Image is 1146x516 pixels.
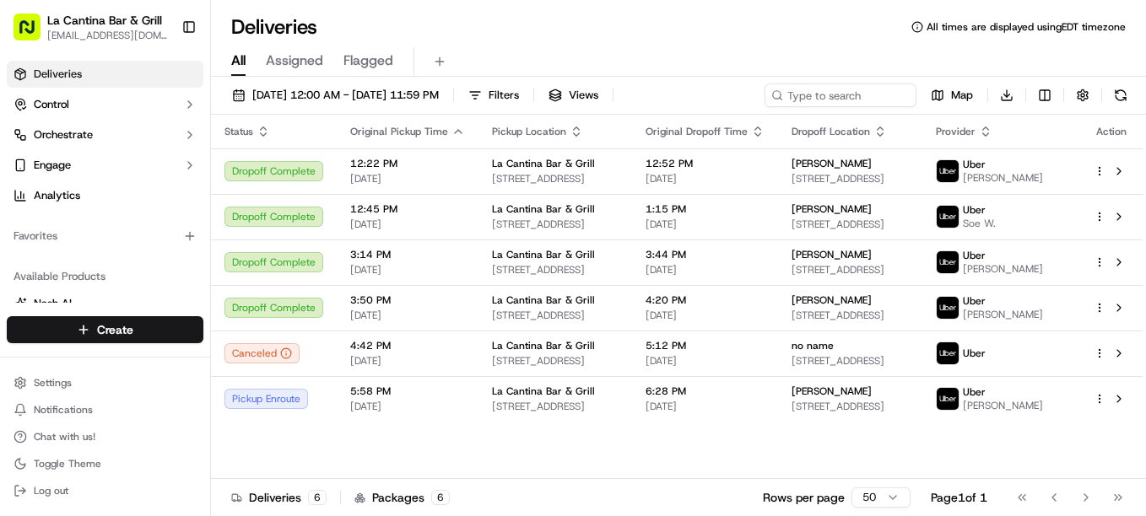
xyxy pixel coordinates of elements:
[354,489,450,506] div: Packages
[792,263,909,277] span: [STREET_ADDRESS]
[646,125,748,138] span: Original Dropoff Time
[963,158,986,171] span: Uber
[492,293,595,307] span: La Cantina Bar & Grill
[47,12,162,29] button: La Cantina Bar & Grill
[963,217,996,230] span: Soe W.
[492,309,619,322] span: [STREET_ADDRESS]
[792,384,872,398] span: [PERSON_NAME]
[7,479,203,503] button: Log out
[7,182,203,209] a: Analytics
[350,202,465,216] span: 12:45 PM
[350,339,465,352] span: 4:42 PM
[350,125,448,138] span: Original Pickup Time
[97,321,133,338] span: Create
[34,376,72,390] span: Settings
[792,172,909,185] span: [STREET_ADDRESS]
[569,88,598,103] span: Views
[963,249,986,262] span: Uber
[963,399,1043,412] span: [PERSON_NAME]
[937,342,959,364] img: uber-new-logo.jpeg
[541,83,606,107] button: Views
[34,457,101,470] span: Toggle Theme
[646,400,765,413] span: [DATE]
[937,160,959,182] img: uber-new-logo.jpeg
[646,354,765,368] span: [DATE]
[7,263,203,290] div: Available Products
[7,290,203,317] button: Nash AI
[792,157,872,170] span: [PERSON_NAME]
[231,489,327,506] div: Deliveries
[492,248,595,261] span: La Cantina Bar & Grill
[350,354,465,368] span: [DATE]
[431,490,450,505] div: 6
[252,88,439,103] span: [DATE] 12:00 AM - [DATE] 11:59 PM
[350,384,465,398] span: 5:58 PM
[963,294,986,308] span: Uber
[7,223,203,250] div: Favorites
[7,425,203,449] button: Chat with us!
[963,203,986,217] span: Uber
[646,202,765,216] span: 1:15 PM
[792,248,872,261] span: [PERSON_NAME]
[489,88,519,103] span: Filters
[763,489,845,506] p: Rows per page
[646,218,765,231] span: [DATE]
[492,384,595,398] span: La Cantina Bar & Grill
[937,206,959,228] img: uber-new-logo.jpeg
[350,293,465,307] span: 3:50 PM
[34,484,68,497] span: Log out
[963,385,986,399] span: Uber
[47,29,168,42] button: [EMAIL_ADDRESS][DOMAIN_NAME]
[224,83,446,107] button: [DATE] 12:00 AM - [DATE] 11:59 PM
[350,157,465,170] span: 12:22 PM
[7,398,203,422] button: Notifications
[923,83,981,107] button: Map
[7,152,203,179] button: Engage
[646,263,765,277] span: [DATE]
[937,297,959,319] img: uber-new-logo.jpeg
[492,125,566,138] span: Pickup Location
[34,403,93,417] span: Notifications
[7,316,203,343] button: Create
[7,91,203,118] button: Control
[7,7,175,47] button: La Cantina Bar & Grill[EMAIL_ADDRESS][DOMAIN_NAME]
[792,400,909,413] span: [STREET_ADDRESS]
[7,121,203,148] button: Orchestrate
[7,61,203,88] a: Deliveries
[792,309,909,322] span: [STREET_ADDRESS]
[492,354,619,368] span: [STREET_ADDRESS]
[931,489,987,506] div: Page 1 of 1
[7,371,203,395] button: Settings
[34,127,93,142] span: Orchestrate
[231,51,246,71] span: All
[350,172,465,185] span: [DATE]
[34,158,71,173] span: Engage
[266,51,323,71] span: Assigned
[792,125,870,138] span: Dropoff Location
[34,67,82,82] span: Deliveries
[792,218,909,231] span: [STREET_ADDRESS]
[34,296,72,311] span: Nash AI
[492,218,619,231] span: [STREET_ADDRESS]
[231,13,317,40] h1: Deliveries
[765,83,916,107] input: Type to search
[7,452,203,476] button: Toggle Theme
[350,263,465,277] span: [DATE]
[34,430,95,443] span: Chat with us!
[963,308,1043,321] span: [PERSON_NAME]
[308,490,327,505] div: 6
[14,296,197,311] a: Nash AI
[34,97,69,112] span: Control
[646,248,765,261] span: 3:44 PM
[646,293,765,307] span: 4:20 PM
[646,309,765,322] span: [DATE]
[492,263,619,277] span: [STREET_ADDRESS]
[937,251,959,273] img: uber-new-logo.jpeg
[1109,83,1132,107] button: Refresh
[646,339,765,352] span: 5:12 PM
[492,202,595,216] span: La Cantina Bar & Grill
[224,125,253,138] span: Status
[350,309,465,322] span: [DATE]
